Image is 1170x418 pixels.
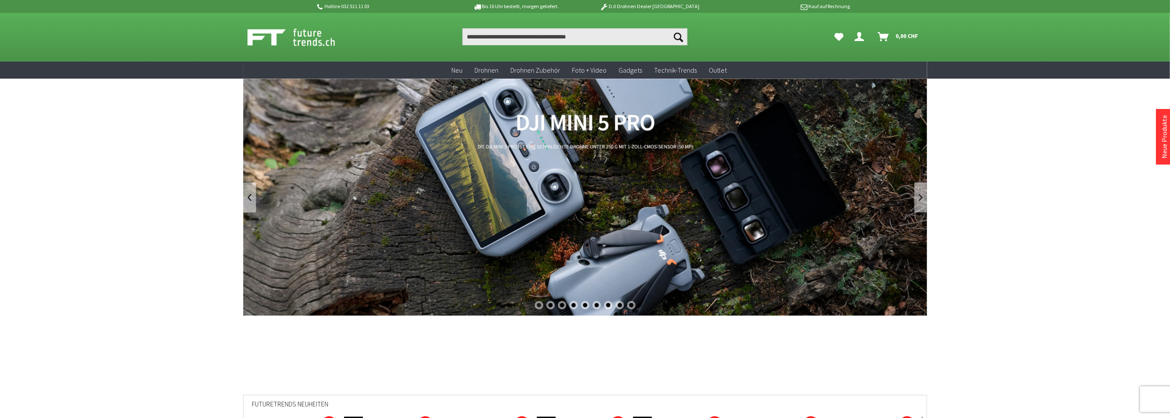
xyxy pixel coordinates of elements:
[896,29,919,43] span: 0,00 CHF
[566,62,613,79] a: Foto + Video
[572,66,607,74] span: Foto + Video
[619,66,642,74] span: Gadgets
[452,66,463,74] span: Neu
[248,26,354,48] img: Shop Futuretrends - zur Startseite wechseln
[709,66,727,74] span: Outlet
[604,301,613,309] div: 7
[581,301,589,309] div: 5
[505,62,566,79] a: Drohnen Zubehör
[569,301,578,309] div: 4
[831,28,848,45] a: Meine Favoriten
[648,62,703,79] a: Technik-Trends
[469,62,505,79] a: Drohnen
[546,301,555,309] div: 2
[669,28,687,45] button: Suchen
[475,66,499,74] span: Drohnen
[558,301,566,309] div: 3
[446,62,469,79] a: Neu
[583,1,716,12] p: DJI Drohnen Dealer [GEOGRAPHIC_DATA]
[243,79,927,316] a: DJI Mini 5 Pro
[613,62,648,79] a: Gadgets
[716,1,850,12] p: Kauf auf Rechnung
[463,28,687,45] input: Produkt, Marke, Kategorie, EAN, Artikelnummer…
[511,66,560,74] span: Drohnen Zubehör
[616,301,624,309] div: 8
[535,301,543,309] div: 1
[627,301,636,309] div: 9
[592,301,601,309] div: 6
[703,62,733,79] a: Outlet
[654,66,697,74] span: Technik-Trends
[852,28,871,45] a: Dein Konto
[316,1,449,12] p: Hotline 032 511 11 03
[1160,115,1169,159] a: Neue Produkte
[449,1,583,12] p: Bis 16 Uhr bestellt, morgen geliefert.
[875,28,923,45] a: Warenkorb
